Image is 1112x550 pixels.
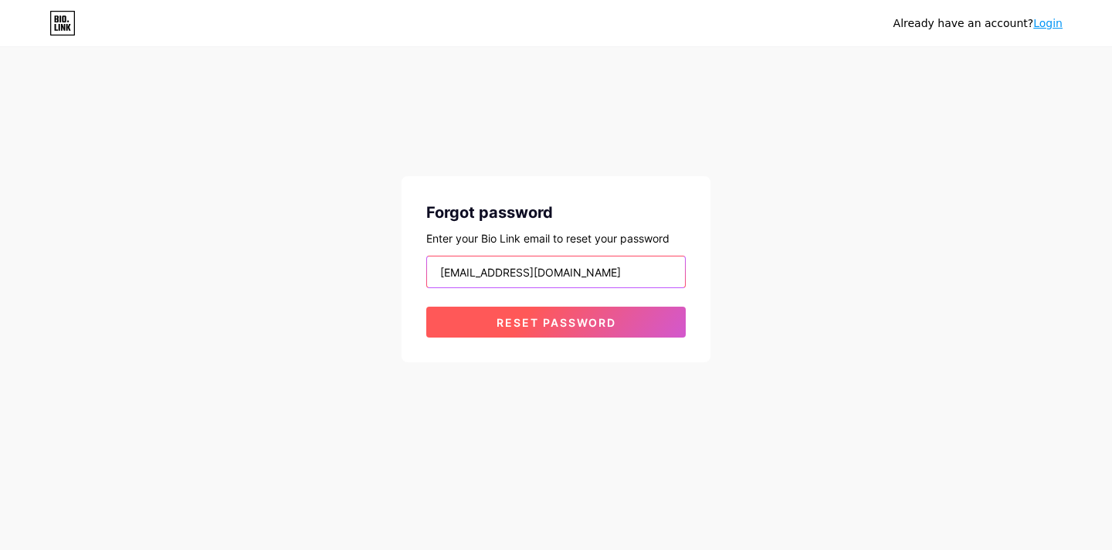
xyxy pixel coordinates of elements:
[497,316,616,329] span: Reset password
[1033,17,1063,29] a: Login
[426,201,686,224] div: Forgot password
[426,307,686,338] button: Reset password
[893,15,1063,32] div: Already have an account?
[426,230,686,246] div: Enter your Bio Link email to reset your password
[427,256,685,287] input: Email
